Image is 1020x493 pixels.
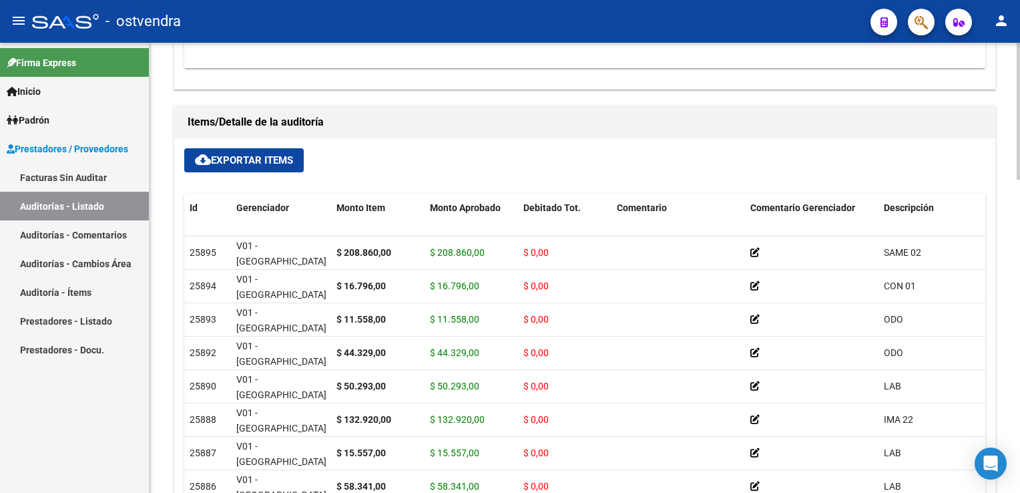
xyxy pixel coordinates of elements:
[236,307,326,333] span: V01 - [GEOGRAPHIC_DATA]
[518,194,611,253] datatable-header-cell: Debitado Tot.
[884,381,901,391] span: LAB
[236,407,326,434] span: V01 - [GEOGRAPHIC_DATA]
[430,247,485,258] span: $ 208.860,00
[430,448,479,458] span: $ 15.557,00
[523,347,549,358] span: $ 0,00
[7,113,49,128] span: Padrón
[236,202,289,213] span: Gerenciador
[195,152,211,168] mat-icon: cloud_download
[884,247,921,258] span: SAME 02
[190,247,216,258] span: 25895
[430,481,479,492] span: $ 58.341,00
[236,341,326,367] span: V01 - [GEOGRAPHIC_DATA]
[190,281,216,291] span: 25894
[884,314,903,325] span: ODO
[190,448,216,458] span: 25887
[336,281,386,291] strong: $ 16.796,00
[884,347,903,358] span: ODO
[336,314,386,325] strong: $ 11.558,00
[195,154,293,166] span: Exportar Items
[188,112,982,133] h1: Items/Detalle de la auditoría
[430,314,479,325] span: $ 11.558,00
[336,247,391,258] strong: $ 208.860,00
[105,7,181,36] span: - ostvendra
[336,481,386,492] strong: $ 58.341,00
[190,381,216,391] span: 25890
[184,194,231,253] datatable-header-cell: Id
[523,247,549,258] span: $ 0,00
[7,84,41,99] span: Inicio
[336,448,386,458] strong: $ 15.557,00
[7,55,76,70] span: Firma Express
[884,414,913,425] span: IMA 22
[523,314,549,325] span: $ 0,00
[336,202,385,213] span: Monto Item
[523,448,549,458] span: $ 0,00
[884,448,901,458] span: LAB
[336,347,386,358] strong: $ 44.329,00
[430,202,501,213] span: Monto Aprobado
[231,194,331,253] datatable-header-cell: Gerenciador
[745,194,878,253] datatable-header-cell: Comentario Gerenciador
[523,381,549,391] span: $ 0,00
[523,202,581,213] span: Debitado Tot.
[884,281,916,291] span: CON 01
[236,240,326,267] span: V01 - [GEOGRAPHIC_DATA]
[617,202,667,213] span: Comentario
[878,194,1012,253] datatable-header-cell: Descripción
[975,448,1007,480] div: Open Intercom Messenger
[11,13,27,29] mat-icon: menu
[190,202,198,213] span: Id
[430,347,479,358] span: $ 44.329,00
[523,481,549,492] span: $ 0,00
[430,281,479,291] span: $ 16.796,00
[523,281,549,291] span: $ 0,00
[236,274,326,300] span: V01 - [GEOGRAPHIC_DATA]
[993,13,1009,29] mat-icon: person
[750,202,855,213] span: Comentario Gerenciador
[331,194,425,253] datatable-header-cell: Monto Item
[236,374,326,400] span: V01 - [GEOGRAPHIC_DATA]
[236,441,326,467] span: V01 - [GEOGRAPHIC_DATA]
[430,414,485,425] span: $ 132.920,00
[611,194,745,253] datatable-header-cell: Comentario
[336,414,391,425] strong: $ 132.920,00
[190,414,216,425] span: 25888
[884,202,934,213] span: Descripción
[7,142,128,156] span: Prestadores / Proveedores
[884,481,901,492] span: LAB
[190,481,216,492] span: 25886
[190,347,216,358] span: 25892
[184,148,304,172] button: Exportar Items
[336,381,386,391] strong: $ 50.293,00
[430,381,479,391] span: $ 50.293,00
[190,314,216,325] span: 25893
[523,414,549,425] span: $ 0,00
[425,194,518,253] datatable-header-cell: Monto Aprobado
